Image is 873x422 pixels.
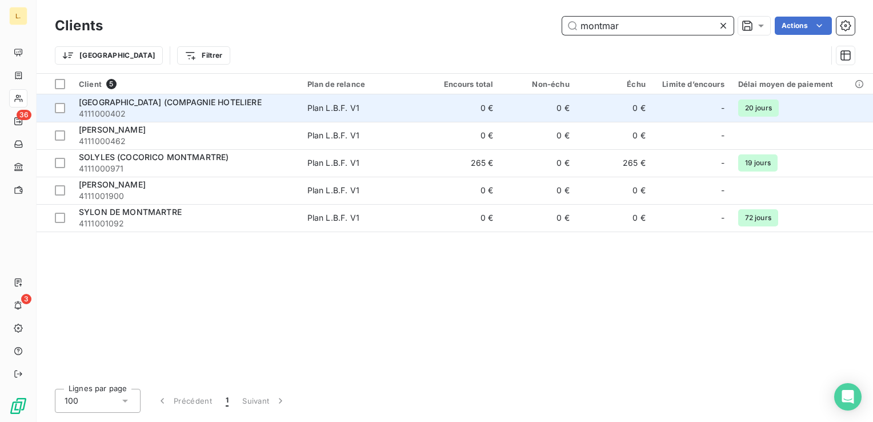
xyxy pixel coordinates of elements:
[576,149,652,177] td: 265 €
[55,46,163,65] button: [GEOGRAPHIC_DATA]
[500,149,576,177] td: 0 €
[9,397,27,415] img: Logo LeanPay
[738,99,779,117] span: 20 jours
[834,383,862,411] div: Open Intercom Messenger
[307,157,359,169] div: Plan L.B.F. V1
[79,218,294,229] span: 4111001092
[424,177,500,204] td: 0 €
[721,130,724,141] span: -
[721,212,724,224] span: -
[9,7,27,25] div: L.
[659,79,724,89] div: Limite d’encours
[307,185,359,196] div: Plan L.B.F. V1
[226,395,229,407] span: 1
[507,79,569,89] div: Non-échu
[79,97,262,107] span: [GEOGRAPHIC_DATA] (COMPAGNIE HOTELIERE
[79,108,294,120] span: 4111000402
[431,79,493,89] div: Encours total
[576,94,652,122] td: 0 €
[576,177,652,204] td: 0 €
[17,110,31,120] span: 36
[424,149,500,177] td: 265 €
[307,212,359,224] div: Plan L.B.F. V1
[738,209,778,226] span: 72 jours
[583,79,646,89] div: Échu
[738,154,778,172] span: 19 jours
[79,190,294,202] span: 4111001900
[79,125,146,134] span: [PERSON_NAME]
[576,122,652,149] td: 0 €
[721,157,724,169] span: -
[79,207,182,217] span: SYLON DE MONTMARTRE
[424,204,500,232] td: 0 €
[738,79,866,89] div: Délai moyen de paiement
[79,136,294,147] span: 4111000462
[79,79,102,89] span: Client
[562,17,734,35] input: Rechercher
[500,94,576,122] td: 0 €
[775,17,832,35] button: Actions
[721,102,724,114] span: -
[500,177,576,204] td: 0 €
[500,204,576,232] td: 0 €
[219,389,235,413] button: 1
[500,122,576,149] td: 0 €
[79,180,146,189] span: [PERSON_NAME]
[424,122,500,149] td: 0 €
[55,15,103,36] h3: Clients
[79,163,294,174] span: 4111000971
[21,294,31,304] span: 3
[79,152,229,162] span: SOLYLES (COCORICO MONTMARTRE)
[721,185,724,196] span: -
[235,389,293,413] button: Suivant
[106,79,117,89] span: 5
[65,395,78,407] span: 100
[307,79,418,89] div: Plan de relance
[177,46,230,65] button: Filtrer
[150,389,219,413] button: Précédent
[424,94,500,122] td: 0 €
[307,130,359,141] div: Plan L.B.F. V1
[307,102,359,114] div: Plan L.B.F. V1
[576,204,652,232] td: 0 €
